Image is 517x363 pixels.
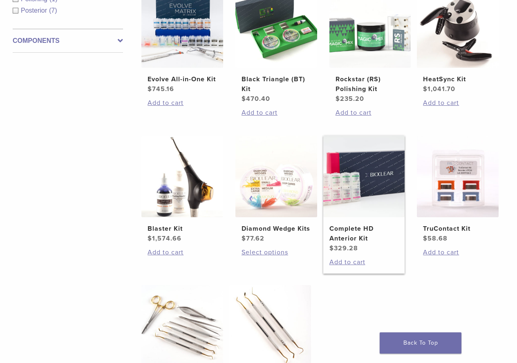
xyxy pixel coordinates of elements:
bdi: 235.20 [336,95,364,103]
a: Add to cart: “Complete HD Anterior Kit” [329,257,399,267]
bdi: 470.40 [242,95,270,103]
a: Select options for “Diamond Wedge Kits” [242,247,311,257]
a: Diamond Wedge KitsDiamond Wedge Kits $77.62 [235,136,317,243]
span: Posterior [21,7,49,14]
bdi: 745.16 [148,85,174,93]
a: Add to cart: “TruContact Kit” [423,247,492,257]
img: Complete HD Anterior Kit [323,136,405,217]
a: TruContact KitTruContact Kit $58.68 [417,136,499,243]
img: Diamond Wedge Kits [235,136,317,217]
span: $ [329,244,334,252]
a: Add to cart: “HeatSync Kit” [423,98,492,108]
span: $ [148,234,152,243]
span: $ [148,85,152,93]
img: Blaster Kit [141,136,223,217]
label: Components [13,36,123,46]
span: $ [423,234,427,243]
span: $ [242,95,246,103]
img: TruContact Kit [417,136,499,217]
h2: Rockstar (RS) Polishing Kit [336,74,405,94]
a: Add to cart: “Rockstar (RS) Polishing Kit” [336,108,405,118]
h2: Diamond Wedge Kits [242,224,311,234]
a: Back To Top [380,332,461,354]
h2: Complete HD Anterior Kit [329,224,399,243]
bdi: 77.62 [242,234,264,243]
span: (7) [49,7,57,14]
h2: Evolve All-in-One Kit [148,74,217,84]
a: Add to cart: “Evolve All-in-One Kit” [148,98,217,108]
h2: Black Triangle (BT) Kit [242,74,311,94]
span: $ [336,95,340,103]
a: Add to cart: “Black Triangle (BT) Kit” [242,108,311,118]
bdi: 58.68 [423,234,448,243]
bdi: 1,574.66 [148,234,181,243]
bdi: 329.28 [329,244,358,252]
span: $ [423,85,427,93]
h2: Blaster Kit [148,224,217,234]
span: $ [242,234,246,243]
a: Complete HD Anterior KitComplete HD Anterior Kit $329.28 [323,136,405,253]
h2: HeatSync Kit [423,74,492,84]
bdi: 1,041.70 [423,85,455,93]
a: Blaster KitBlaster Kit $1,574.66 [141,136,223,243]
a: Add to cart: “Blaster Kit” [148,247,217,257]
h2: TruContact Kit [423,224,492,234]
